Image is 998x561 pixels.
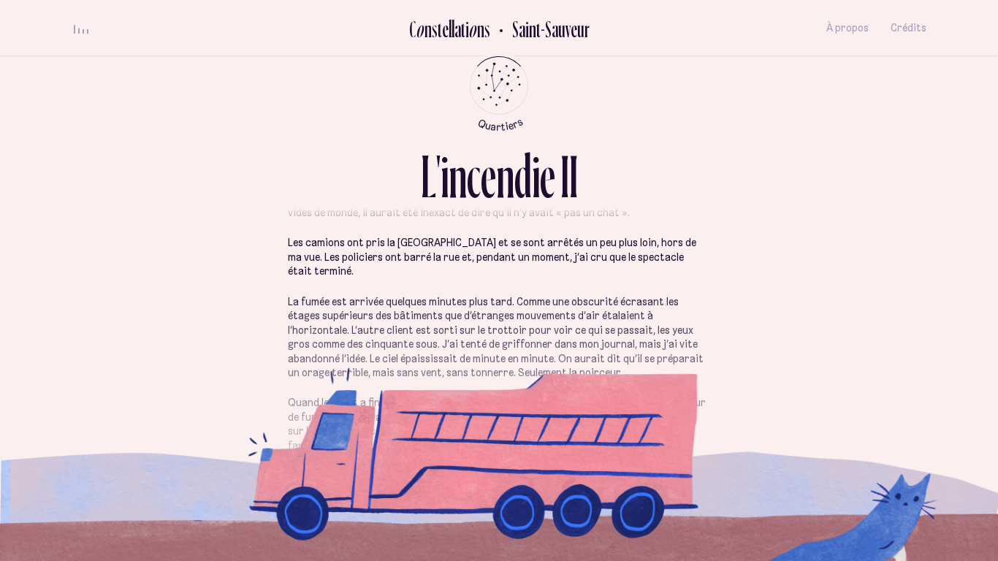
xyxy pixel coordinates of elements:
[454,17,461,41] div: a
[514,146,532,207] div: d
[421,146,436,207] div: L
[490,16,590,40] button: Retour au Quartier
[501,17,590,41] h2: Saint-Sauveur
[826,22,869,34] span: À propos
[442,17,449,41] div: e
[416,17,424,41] div: o
[540,146,555,207] div: e
[560,146,569,207] div: I
[432,17,438,41] div: s
[476,115,525,133] tspan: Quartiers
[484,17,490,41] div: s
[288,295,710,381] p: La fumée est arrivée quelques minutes plus tard. Comme une obscurité écrasant les étages supérieu...
[288,236,710,279] p: Les camions ont pris la [GEOGRAPHIC_DATA] et se sont arrêtés un peu plus loin, hors de ma vue. Le...
[436,146,441,207] div: '
[891,22,926,34] span: Crédits
[438,17,442,41] div: t
[532,146,540,207] div: i
[409,17,416,41] div: C
[441,146,449,207] div: i
[449,146,467,207] div: n
[72,20,91,36] button: volume audio
[467,146,481,207] div: c
[826,11,869,45] button: À propos
[496,146,514,207] div: n
[288,469,710,484] p: « Je pense que je viens de passer au feu. »
[424,17,432,41] div: n
[461,17,465,41] div: t
[465,17,469,41] div: i
[288,396,710,453] p: Quand le client a finalement rouvert la porte, tout le Saint-Suave s’est rempli d’une odeur de fu...
[891,11,926,45] button: Crédits
[481,146,496,207] div: e
[468,17,477,41] div: o
[457,56,542,131] button: Retour au menu principal
[569,146,578,207] div: I
[477,17,484,41] div: n
[449,17,452,41] div: l
[452,17,454,41] div: l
